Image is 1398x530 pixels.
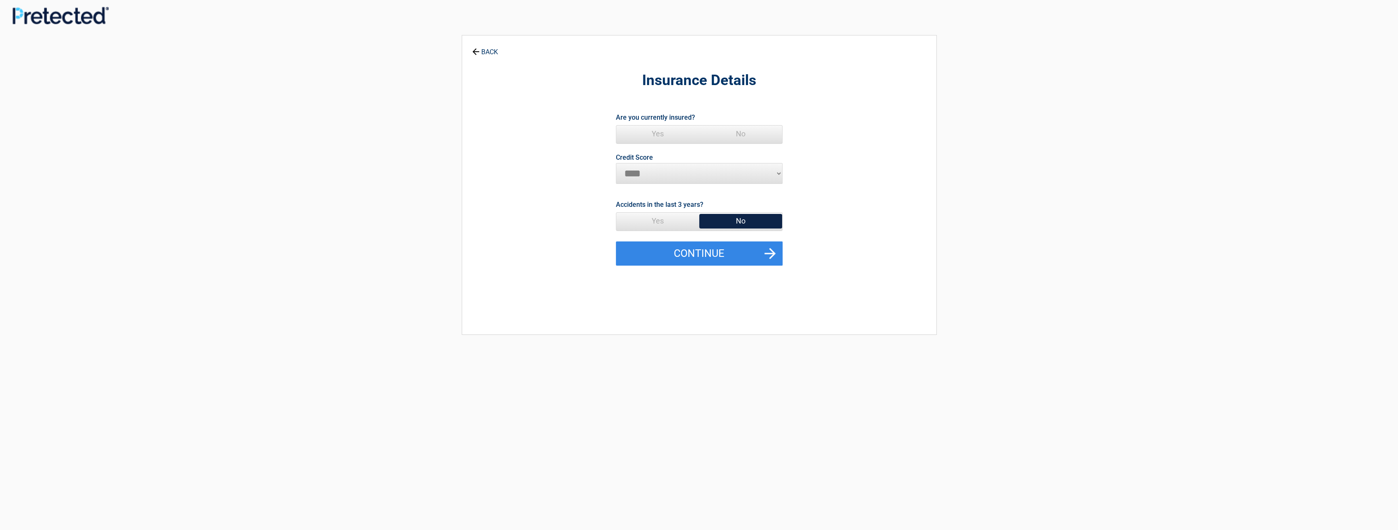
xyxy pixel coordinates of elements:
[616,241,783,266] button: Continue
[616,154,653,161] label: Credit Score
[616,199,703,210] label: Accidents in the last 3 years?
[616,112,695,123] label: Are you currently insured?
[470,41,500,55] a: BACK
[616,126,699,142] span: Yes
[699,213,782,229] span: No
[699,126,782,142] span: No
[13,7,109,24] img: Main Logo
[616,213,699,229] span: Yes
[508,71,890,90] h2: Insurance Details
